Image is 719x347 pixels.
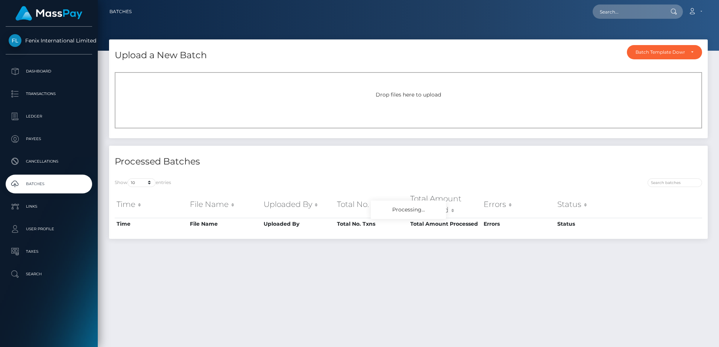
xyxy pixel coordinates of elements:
div: Batch Template Download [636,49,685,55]
h4: Processed Batches [115,155,403,168]
p: Payees [9,133,89,145]
th: Time [115,191,188,218]
img: Fenix International Limited [9,34,21,47]
p: Cancellations [9,156,89,167]
a: Transactions [6,84,92,103]
th: Uploaded By [262,218,335,230]
th: Errors [482,191,555,218]
th: Total Amount Processed [408,218,482,230]
th: Status [555,218,629,230]
img: MassPay Logo [15,6,82,21]
a: Taxes [6,242,92,261]
th: Total Amount Processed [408,191,482,218]
p: User Profile [9,223,89,235]
a: Search [6,265,92,284]
p: Batches [9,178,89,190]
p: Search [9,269,89,280]
input: Search batches [648,178,702,187]
th: Errors [482,218,555,230]
a: Batches [6,175,92,193]
button: Batch Template Download [627,45,702,59]
p: Transactions [9,88,89,100]
p: Links [9,201,89,212]
a: Payees [6,130,92,148]
input: Search... [593,5,663,19]
a: Ledger [6,107,92,126]
th: Status [555,191,629,218]
th: Total No. Txns [335,218,408,230]
a: Links [6,197,92,216]
p: Dashboard [9,66,89,77]
span: Fenix International Limited [6,37,92,44]
div: Processing... [371,201,446,219]
a: Cancellations [6,152,92,171]
a: Batches [109,4,132,20]
label: Show entries [115,178,171,187]
a: Dashboard [6,62,92,81]
th: Total No. Txns [335,191,408,218]
a: User Profile [6,220,92,238]
th: File Name [188,218,261,230]
th: Uploaded By [262,191,335,218]
select: Showentries [127,178,156,187]
span: Drop files here to upload [376,91,441,98]
h4: Upload a New Batch [115,49,207,62]
p: Taxes [9,246,89,257]
th: Time [115,218,188,230]
p: Ledger [9,111,89,122]
th: File Name [188,191,261,218]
